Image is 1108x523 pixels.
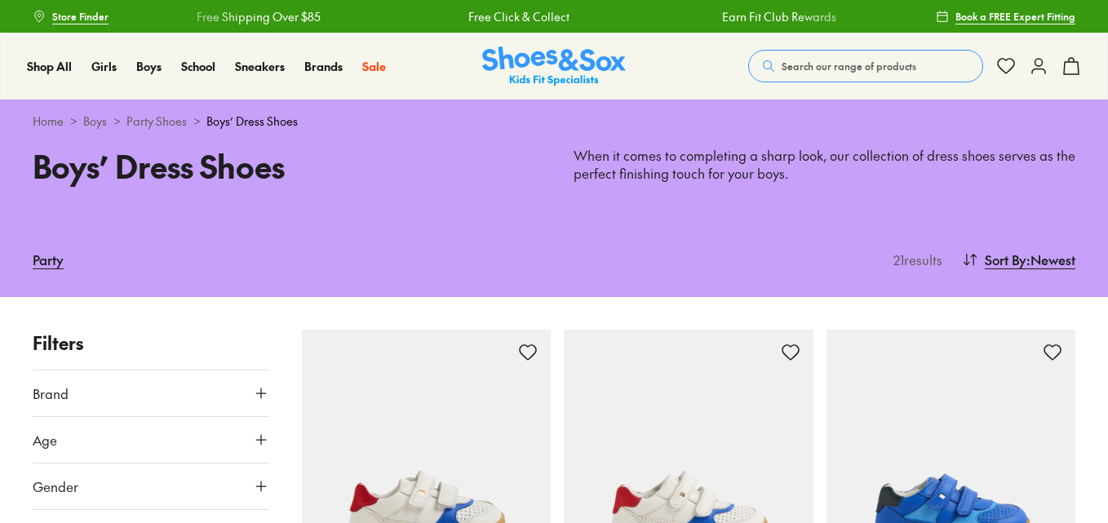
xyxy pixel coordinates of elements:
p: When it comes to completing a sharp look, our collection of dress shoes serves as the perfect fin... [574,147,1075,183]
a: Shop All [27,58,72,75]
a: Book a FREE Expert Fitting [936,2,1075,31]
a: Boys [83,113,107,130]
span: Sneakers [235,58,285,74]
a: Sneakers [235,58,285,75]
span: : Newest [1026,250,1075,269]
button: Search our range of products [748,50,983,82]
span: Age [33,430,57,450]
button: Sort By:Newest [962,242,1075,277]
span: Book a FREE Expert Fitting [955,9,1075,24]
span: Sort By [985,250,1026,269]
span: Brand [33,383,69,403]
a: Sale [362,58,386,75]
a: Earn Fit Club Rewards [722,8,836,25]
span: School [181,58,215,74]
span: Boys’ Dress Shoes [206,113,298,130]
h1: Boys’ Dress Shoes [33,143,534,189]
a: Party Shoes [126,113,187,130]
button: Gender [33,463,269,509]
span: Sale [362,58,386,74]
span: Store Finder [52,9,109,24]
a: Brands [304,58,343,75]
a: Boys [136,58,162,75]
a: Shoes & Sox [482,47,626,86]
span: Shop All [27,58,72,74]
span: Search our range of products [782,59,916,73]
p: Filters [33,330,269,357]
span: Boys [136,58,162,74]
p: 21 results [887,250,942,269]
div: > > > [33,113,1075,130]
span: Brands [304,58,343,74]
img: SNS_Logo_Responsive.svg [482,47,626,86]
a: Free Click & Collect [468,8,570,25]
button: Age [33,417,269,463]
span: Girls [91,58,117,74]
a: School [181,58,215,75]
a: Store Finder [33,2,109,31]
a: Home [33,113,64,130]
a: Free Shipping Over $85 [196,8,320,25]
a: Party [33,242,64,277]
span: Gender [33,476,78,496]
a: Girls [91,58,117,75]
button: Brand [33,370,269,416]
